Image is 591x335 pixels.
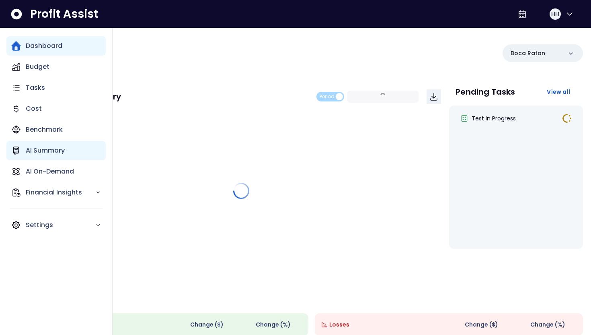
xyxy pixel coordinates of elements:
button: Download [427,89,441,104]
p: Budget [26,62,49,72]
p: Financial Insights [26,188,95,197]
span: Change (%) [256,321,291,329]
span: Change (%) [530,321,565,329]
p: Dashboard [26,41,62,51]
button: View all [540,85,577,99]
p: Pending Tasks [456,88,515,96]
p: Cost [26,104,42,114]
p: AI On-Demand [26,167,74,176]
span: Change ( $ ) [190,321,224,329]
span: Test In Progress [472,114,516,122]
span: Change ( $ ) [465,321,498,329]
p: Wins & Losses [40,296,583,304]
p: AI Summary [26,146,65,155]
p: Settings [26,220,95,230]
img: In Progress [562,114,572,123]
span: HH [551,10,559,18]
p: Tasks [26,83,45,93]
span: Losses [329,321,349,329]
p: Boca Raton [511,49,545,58]
span: Profit Assist [30,7,98,21]
span: View all [547,88,570,96]
p: Benchmark [26,125,63,134]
